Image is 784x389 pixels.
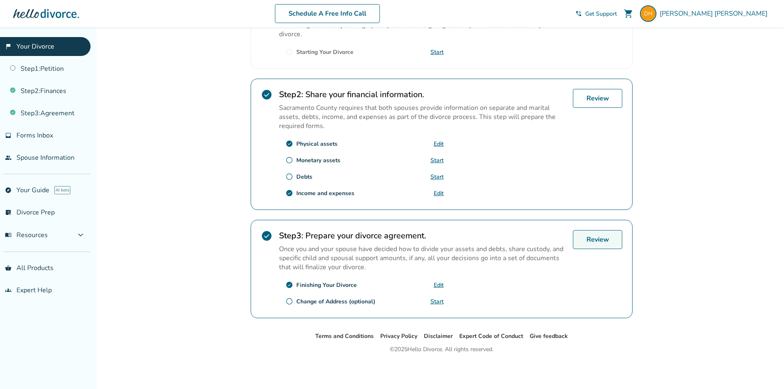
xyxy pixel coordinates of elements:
span: list_alt_check [5,209,12,216]
span: check_circle [261,230,272,242]
span: radio_button_unchecked [286,156,293,164]
span: check_circle [286,140,293,147]
span: shopping_cart [623,9,633,19]
span: [PERSON_NAME] [PERSON_NAME] [660,9,771,18]
a: phone_in_talkGet Support [575,10,617,18]
span: radio_button_unchecked [286,48,293,56]
li: Disclaimer [424,331,453,341]
p: Once you and your spouse have decided how to divide your assets and debts, share custody, and spe... [279,245,566,272]
span: shopping_basket [5,265,12,271]
span: flag_2 [5,43,12,50]
div: Debts [296,173,312,181]
h2: Prepare your divorce agreement. [279,230,566,241]
a: Edit [434,281,444,289]
a: Privacy Policy [380,332,417,340]
a: Schedule A Free Info Call [275,4,380,23]
a: Start [430,298,444,305]
img: david@dc-floors.com [640,5,656,22]
iframe: Chat Widget [743,349,784,389]
a: Review [573,89,622,108]
a: Start [430,48,444,56]
a: Review [573,230,622,249]
span: radio_button_unchecked [286,298,293,305]
span: expand_more [76,230,86,240]
h2: Share your financial information. [279,89,566,100]
a: Terms and Conditions [315,332,374,340]
span: menu_book [5,232,12,238]
span: people [5,154,12,161]
strong: Step 2 : [279,89,303,100]
span: check_circle [261,89,272,100]
span: explore [5,187,12,193]
div: Change of Address (optional) [296,298,375,305]
div: Finishing Your Divorce [296,281,357,289]
span: Get Support [585,10,617,18]
a: Start [430,156,444,164]
div: Starting Your Divorce [296,48,354,56]
span: inbox [5,132,12,139]
div: Monetary assets [296,156,340,164]
li: Give feedback [530,331,568,341]
span: check_circle [286,281,293,289]
div: Physical assets [296,140,337,148]
a: Edit [434,189,444,197]
div: Income and expenses [296,189,354,197]
span: Resources [5,231,48,240]
a: Start [430,173,444,181]
span: radio_button_unchecked [286,173,293,180]
span: phone_in_talk [575,10,582,17]
a: Edit [434,140,444,148]
div: © 2025 Hello Divorce. All rights reserved. [390,345,493,354]
span: groups [5,287,12,293]
span: Forms Inbox [16,131,53,140]
span: AI beta [54,186,70,194]
strong: Step 3 : [279,230,303,241]
p: Sacramento County requires that both spouses provide information on separate and marital assets, ... [279,103,566,130]
a: Expert Code of Conduct [459,332,523,340]
span: check_circle [286,189,293,197]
